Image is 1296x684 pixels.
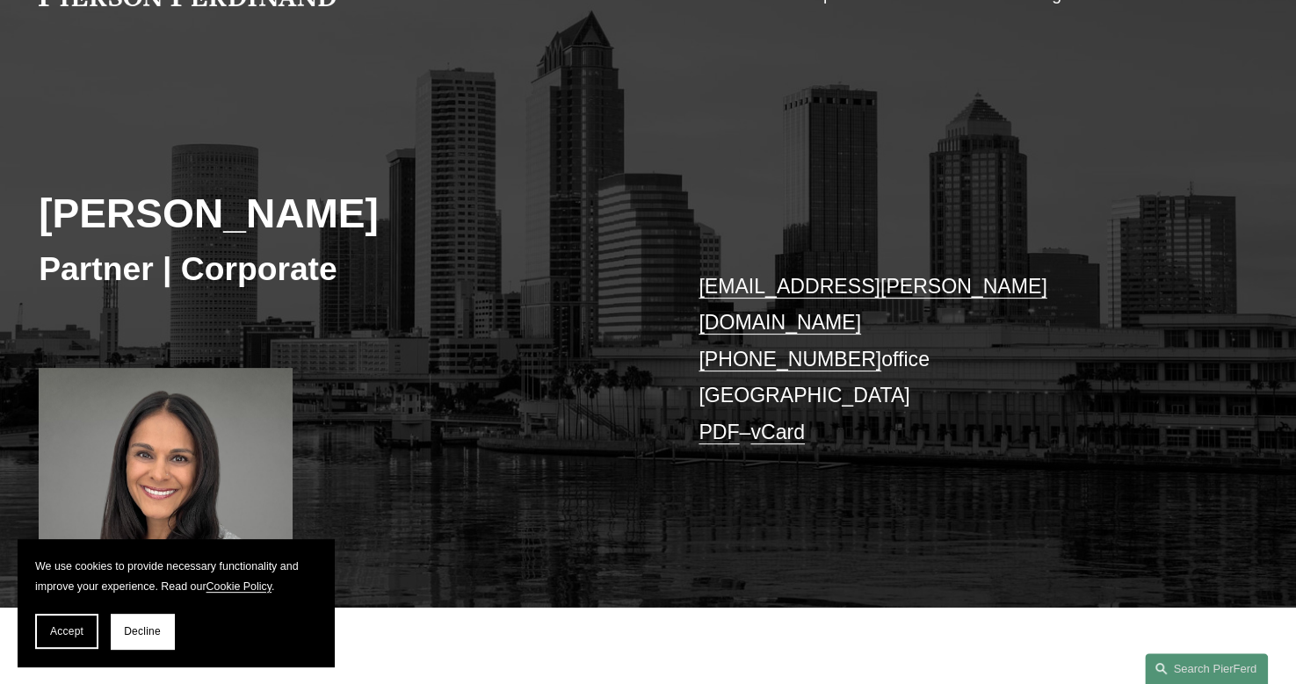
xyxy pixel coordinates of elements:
[124,625,161,637] span: Decline
[35,614,98,649] button: Accept
[35,557,316,596] p: We use cookies to provide necessary functionality and improve your experience. Read our .
[39,190,648,239] h2: [PERSON_NAME]
[1145,653,1268,684] a: Search this site
[699,275,1046,335] a: [EMAIL_ADDRESS][PERSON_NAME][DOMAIN_NAME]
[206,580,272,593] a: Cookie Policy
[699,348,881,371] a: [PHONE_NUMBER]
[699,269,1206,451] p: office [GEOGRAPHIC_DATA] –
[111,614,174,649] button: Decline
[750,421,805,443] a: vCard
[39,248,648,289] h3: Partner | Corporate
[50,625,83,637] span: Accept
[18,539,334,666] section: Cookie banner
[699,421,739,443] a: PDF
